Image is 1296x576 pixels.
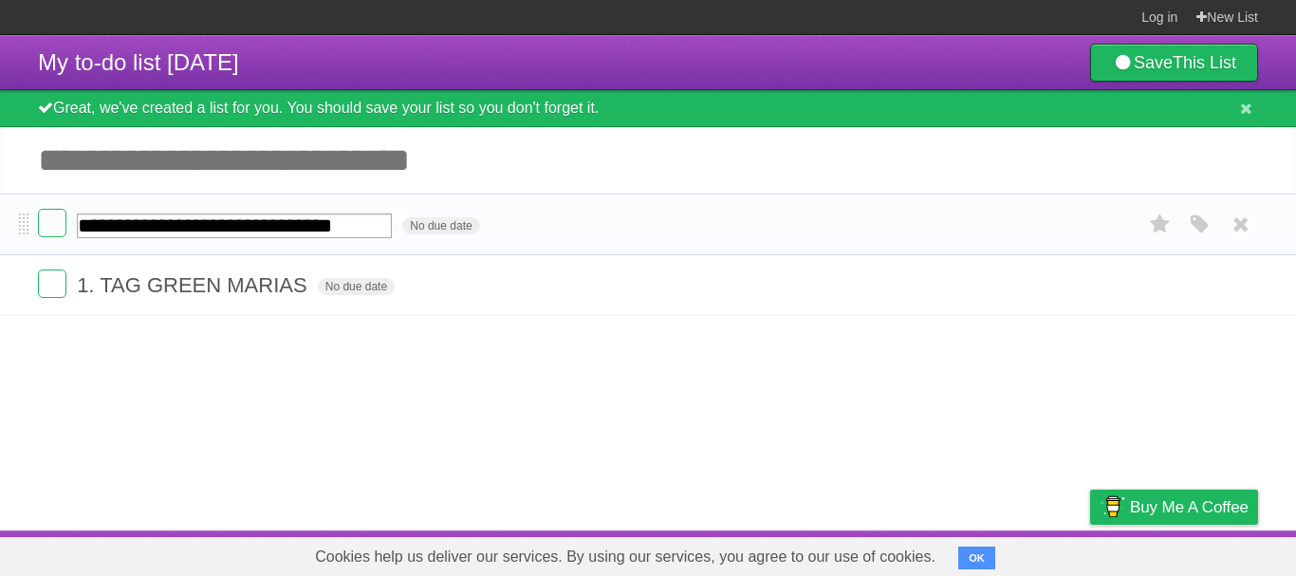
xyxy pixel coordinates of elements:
[1100,491,1125,523] img: Buy me a coffee
[838,535,878,571] a: About
[958,547,995,569] button: OK
[1173,53,1236,72] b: This List
[1001,535,1043,571] a: Terms
[38,209,66,237] label: Done
[1090,490,1258,525] a: Buy me a coffee
[38,49,239,75] span: My to-do list [DATE]
[1130,491,1249,524] span: Buy me a coffee
[77,273,311,297] span: 1. TAG GREEN MARIAS
[1090,44,1258,82] a: SaveThis List
[1142,209,1178,240] label: Star task
[1139,535,1258,571] a: Suggest a feature
[402,217,479,234] span: No due date
[38,269,66,298] label: Done
[900,535,977,571] a: Developers
[318,278,395,295] span: No due date
[1065,535,1115,571] a: Privacy
[296,538,954,576] span: Cookies help us deliver our services. By using our services, you agree to our use of cookies.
